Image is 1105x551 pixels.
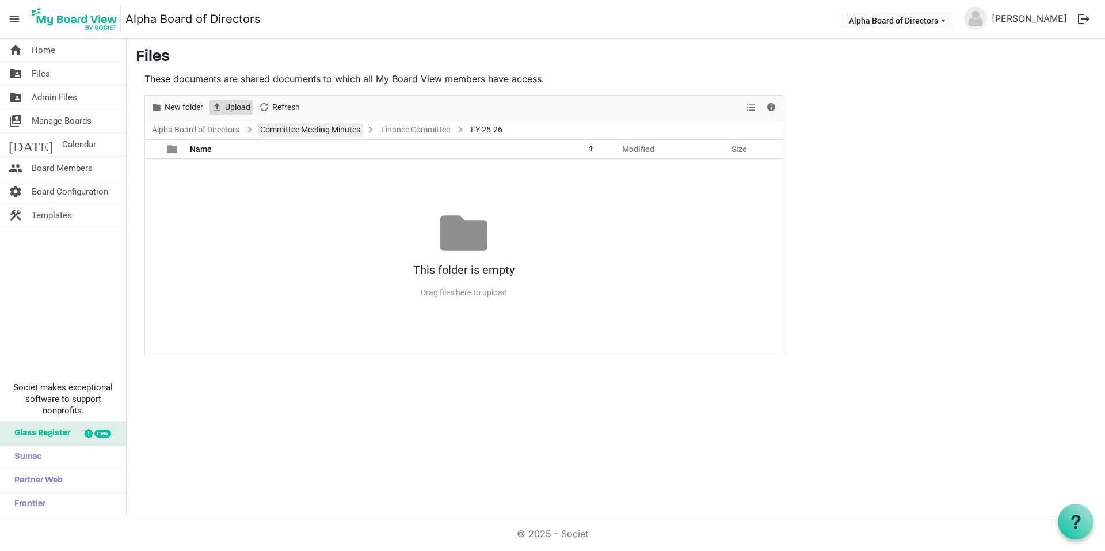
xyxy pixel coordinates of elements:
span: Calendar [62,133,96,156]
span: FY 25-26 [468,123,505,137]
span: Sumac [9,446,41,469]
a: Finance Committee [379,123,452,137]
span: Refresh [271,100,301,115]
img: My Board View Logo [28,5,121,33]
a: Alpha Board of Directors [150,123,242,137]
span: construction [9,204,22,227]
span: Frontier [9,493,45,516]
span: folder_shared [9,86,22,109]
img: no-profile-picture.svg [964,7,987,30]
button: Alpha Board of Directors dropdownbutton [841,12,953,28]
span: folder_shared [9,62,22,85]
span: Home [32,39,55,62]
button: View dropdownbutton [744,100,758,115]
span: Upload [224,100,252,115]
span: Admin Files [32,86,77,109]
span: Files [32,62,50,85]
button: Details [764,100,779,115]
a: © 2025 - Societ [517,528,588,539]
a: [PERSON_NAME] [987,7,1072,30]
div: New folder [147,96,207,120]
h3: Files [136,48,1096,67]
div: Drag files here to upload [145,283,783,302]
div: Upload [207,96,254,120]
span: Glass Register [9,422,70,445]
span: New folder [163,100,204,115]
span: Templates [32,204,72,227]
a: My Board View Logo [28,5,125,33]
span: menu [3,8,25,30]
a: Alpha Board of Directors [125,7,261,31]
p: These documents are shared documents to which all My Board View members have access. [144,72,783,86]
div: This folder is empty [145,257,783,283]
span: Manage Boards [32,109,92,132]
span: switch_account [9,109,22,132]
button: New folder [149,100,205,115]
span: people [9,157,22,180]
span: Partner Web [9,469,63,492]
div: Details [761,96,781,120]
span: [DATE] [9,133,53,156]
span: Name [190,145,212,154]
div: View [742,96,761,120]
button: Refresh [257,100,302,115]
span: Modified [622,145,654,154]
span: settings [9,180,22,203]
a: Committee Meeting Minutes [258,123,363,137]
span: Board Configuration [32,180,108,203]
span: home [9,39,22,62]
div: Refresh [254,96,304,120]
span: Societ makes exceptional software to support nonprofits. [5,382,121,416]
span: Board Members [32,157,93,180]
div: new [94,430,111,438]
span: Size [731,145,747,154]
button: Upload [209,100,253,115]
button: logout [1072,7,1096,31]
